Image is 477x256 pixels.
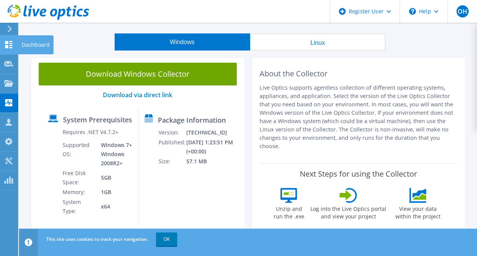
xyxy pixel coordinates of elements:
td: 1GB [95,187,133,197]
td: Free Disk Space: [62,168,95,187]
a: OK [156,232,177,246]
label: View your data within the project [390,203,445,220]
span: This site uses cookies to track your navigation. [46,236,148,242]
td: [TECHNICAL_ID] [186,128,241,137]
button: Linux [250,33,386,51]
div: Dashboard [18,35,54,54]
td: 57.1 MB [186,156,241,166]
label: Unzip and run the .exe [271,203,306,220]
h2: About the Collector [260,69,458,78]
td: Published: [158,137,186,156]
svg: \n [409,8,416,15]
td: Supported OS: [62,140,95,168]
td: x64 [95,197,133,216]
label: Requires .NET V4.7.2+ [63,128,118,136]
p: Live Optics supports agentless collection of different operating systems, appliances, and applica... [260,84,458,150]
label: Log into the Live Optics portal and view your project [310,203,387,220]
td: System Type: [62,197,95,216]
label: Next Steps for using the Collector [300,169,417,179]
label: Package Information [158,116,226,124]
td: 5GB [95,168,133,187]
td: Size: [158,156,186,166]
button: Windows [115,33,250,51]
td: Version: [158,128,186,137]
span: OH [457,5,469,17]
a: Download via direct link [103,91,172,99]
td: Memory: [62,187,95,197]
td: [DATE] 1:23:51 PM (+00:00) [186,137,241,156]
a: Download Windows Collector [39,63,237,85]
td: Windows 7+ Windows 2008R2+ [95,140,133,168]
label: System Prerequisites [63,116,132,123]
